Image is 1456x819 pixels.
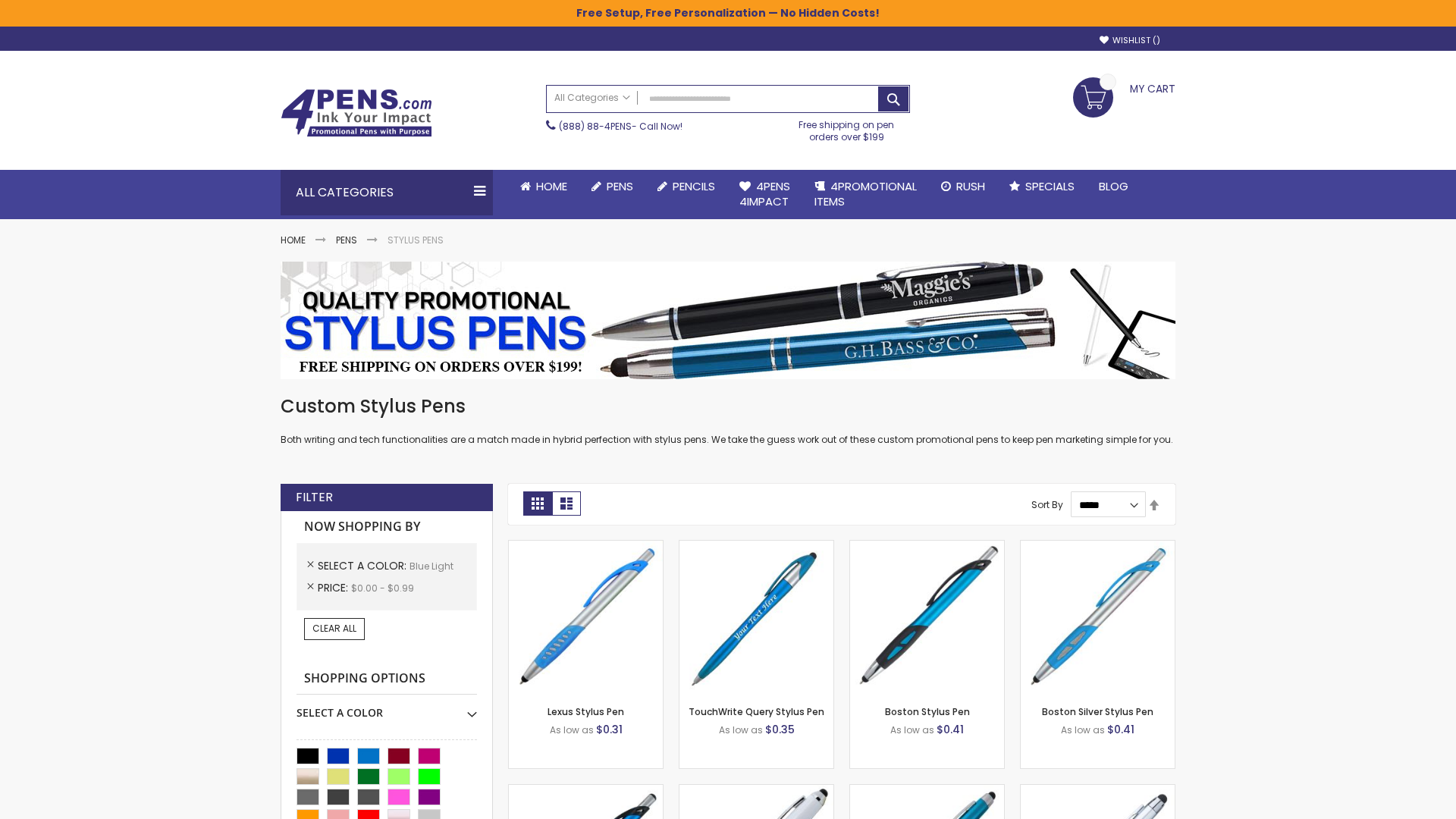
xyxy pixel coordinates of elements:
[890,723,934,736] span: As low as
[937,722,964,737] span: $0.41
[719,723,763,736] span: As low as
[783,113,911,143] div: Free shipping on pen orders over $199
[579,170,645,203] a: Pens
[765,722,795,737] span: $0.35
[850,540,1004,553] a: Boston Stylus Pen-Blue - Light
[509,540,663,553] a: Lexus Stylus Pen-Blue - Light
[388,234,444,246] strong: Stylus Pens
[739,178,790,209] span: 4Pens 4impact
[679,540,833,553] a: TouchWrite Query Stylus Pen-Blue Light
[281,89,432,137] img: 4Pens Custom Pens and Promotional Products
[318,558,409,573] span: Select A Color
[645,170,727,203] a: Pencils
[679,541,833,695] img: TouchWrite Query Stylus Pen-Blue Light
[523,491,552,516] strong: Grid
[297,511,477,543] strong: Now Shopping by
[351,582,414,595] span: $0.00 - $0.99
[304,618,365,639] a: Clear All
[1021,540,1175,553] a: Boston Silver Stylus Pen-Blue - Light
[1087,170,1141,203] a: Blog
[679,784,833,797] a: Kimberly Logo Stylus Pens-LT-Blue
[727,170,802,219] a: 4Pens4impact
[409,560,453,573] span: Blue Light
[850,541,1004,695] img: Boston Stylus Pen-Blue - Light
[281,394,1175,419] h1: Custom Stylus Pens
[547,86,638,111] a: All Categories
[554,92,630,104] span: All Categories
[312,622,356,635] span: Clear All
[607,178,633,194] span: Pens
[336,234,357,246] a: Pens
[673,178,715,194] span: Pencils
[509,541,663,695] img: Lexus Stylus Pen-Blue - Light
[1021,541,1175,695] img: Boston Silver Stylus Pen-Blue - Light
[689,705,824,718] a: TouchWrite Query Stylus Pen
[559,120,632,133] a: (888) 88-4PENS
[1042,705,1153,718] a: Boston Silver Stylus Pen
[1100,35,1160,46] a: Wishlist
[297,663,477,695] strong: Shopping Options
[509,784,663,797] a: Lexus Metallic Stylus Pen-Blue - Light
[550,723,594,736] span: As low as
[1107,722,1134,737] span: $0.41
[281,234,306,246] a: Home
[281,394,1175,447] div: Both writing and tech functionalities are a match made in hybrid perfection with stylus pens. We ...
[929,170,997,203] a: Rush
[559,120,682,133] span: - Call Now!
[536,178,567,194] span: Home
[318,580,351,595] span: Price
[1099,178,1128,194] span: Blog
[548,705,624,718] a: Lexus Stylus Pen
[814,178,917,209] span: 4PROMOTIONAL ITEMS
[281,262,1175,379] img: Stylus Pens
[1025,178,1075,194] span: Specials
[297,695,477,720] div: Select A Color
[296,489,333,506] strong: Filter
[1061,723,1105,736] span: As low as
[1031,498,1063,511] label: Sort By
[508,170,579,203] a: Home
[281,170,493,215] div: All Categories
[885,705,970,718] a: Boston Stylus Pen
[1021,784,1175,797] a: Silver Cool Grip Stylus Pen-Blue - Light
[596,722,623,737] span: $0.31
[802,170,929,219] a: 4PROMOTIONALITEMS
[956,178,985,194] span: Rush
[850,784,1004,797] a: Lory Metallic Stylus Pen-Blue - Light
[997,170,1087,203] a: Specials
